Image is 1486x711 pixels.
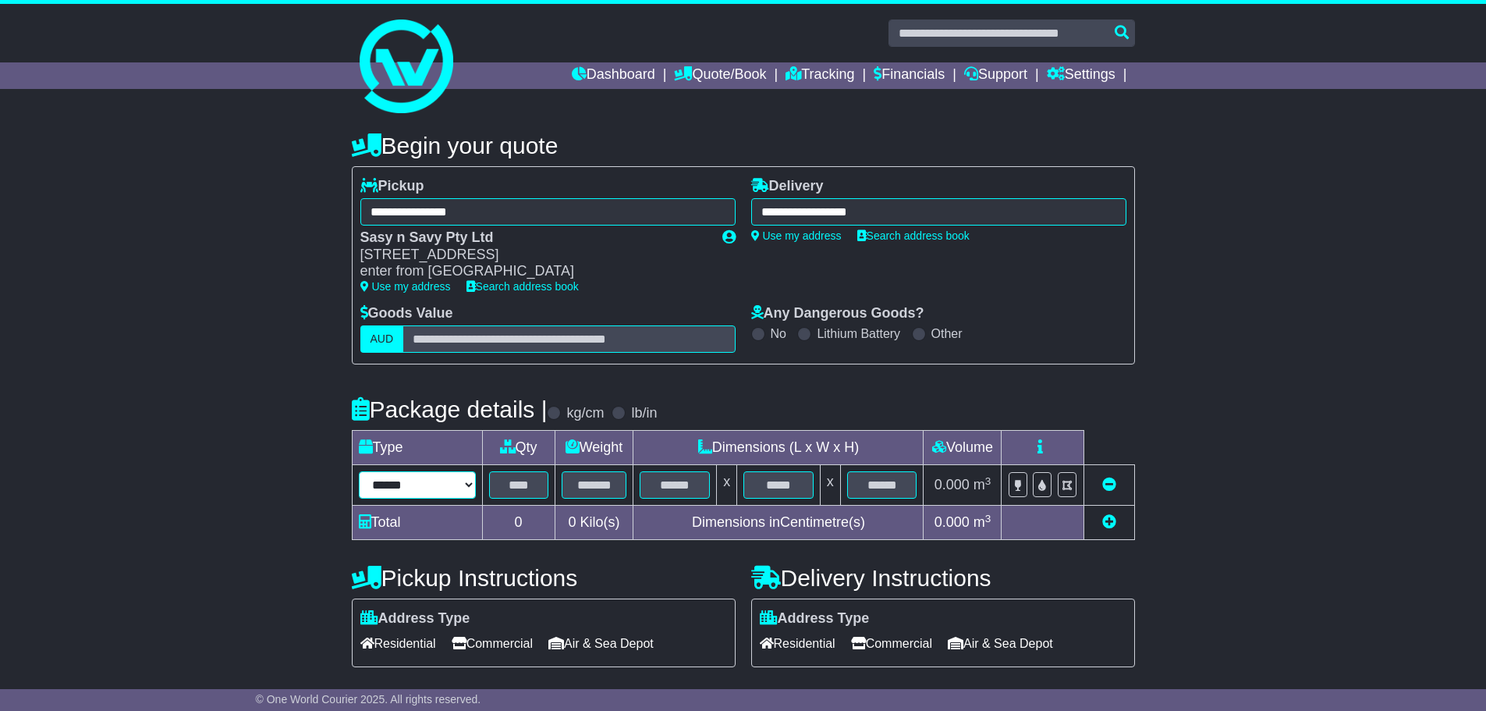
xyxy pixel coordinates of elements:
label: Lithium Battery [817,326,900,341]
div: Sasy n Savy Pty Ltd [360,229,707,247]
label: Other [931,326,963,341]
td: 0 [482,506,555,540]
label: Delivery [751,178,824,195]
span: 0 [568,514,576,530]
div: enter from [GEOGRAPHIC_DATA] [360,263,707,280]
label: Any Dangerous Goods? [751,305,924,322]
div: [STREET_ADDRESS] [360,247,707,264]
sup: 3 [985,475,991,487]
h4: Begin your quote [352,133,1135,158]
a: Dashboard [572,62,655,89]
td: Dimensions (L x W x H) [633,431,924,465]
td: Dimensions in Centimetre(s) [633,506,924,540]
h4: Pickup Instructions [352,565,736,591]
a: Tracking [786,62,854,89]
a: Remove this item [1102,477,1116,492]
sup: 3 [985,513,991,524]
label: Address Type [760,610,870,627]
span: Commercial [851,631,932,656]
a: Search address book [857,229,970,242]
h4: Package details | [352,396,548,422]
a: Settings [1047,62,1115,89]
a: Use my address [751,229,842,242]
td: x [717,465,737,506]
label: lb/in [631,405,657,422]
span: m [974,477,991,492]
label: Pickup [360,178,424,195]
h4: Delivery Instructions [751,565,1135,591]
span: 0.000 [935,477,970,492]
span: Residential [760,631,835,656]
a: Add new item [1102,514,1116,530]
span: © One World Courier 2025. All rights reserved. [256,693,481,706]
a: Search address book [466,280,579,293]
td: Kilo(s) [555,506,633,540]
label: No [771,326,786,341]
label: kg/cm [566,405,604,422]
span: Air & Sea Depot [948,631,1053,656]
td: Type [352,431,482,465]
a: Financials [874,62,945,89]
span: Commercial [452,631,533,656]
td: Weight [555,431,633,465]
td: Total [352,506,482,540]
a: Support [964,62,1027,89]
a: Quote/Book [674,62,766,89]
td: x [820,465,840,506]
label: Goods Value [360,305,453,322]
label: AUD [360,325,404,353]
td: Volume [924,431,1002,465]
span: 0.000 [935,514,970,530]
span: m [974,514,991,530]
label: Address Type [360,610,470,627]
td: Qty [482,431,555,465]
a: Use my address [360,280,451,293]
span: Residential [360,631,436,656]
span: Air & Sea Depot [548,631,654,656]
